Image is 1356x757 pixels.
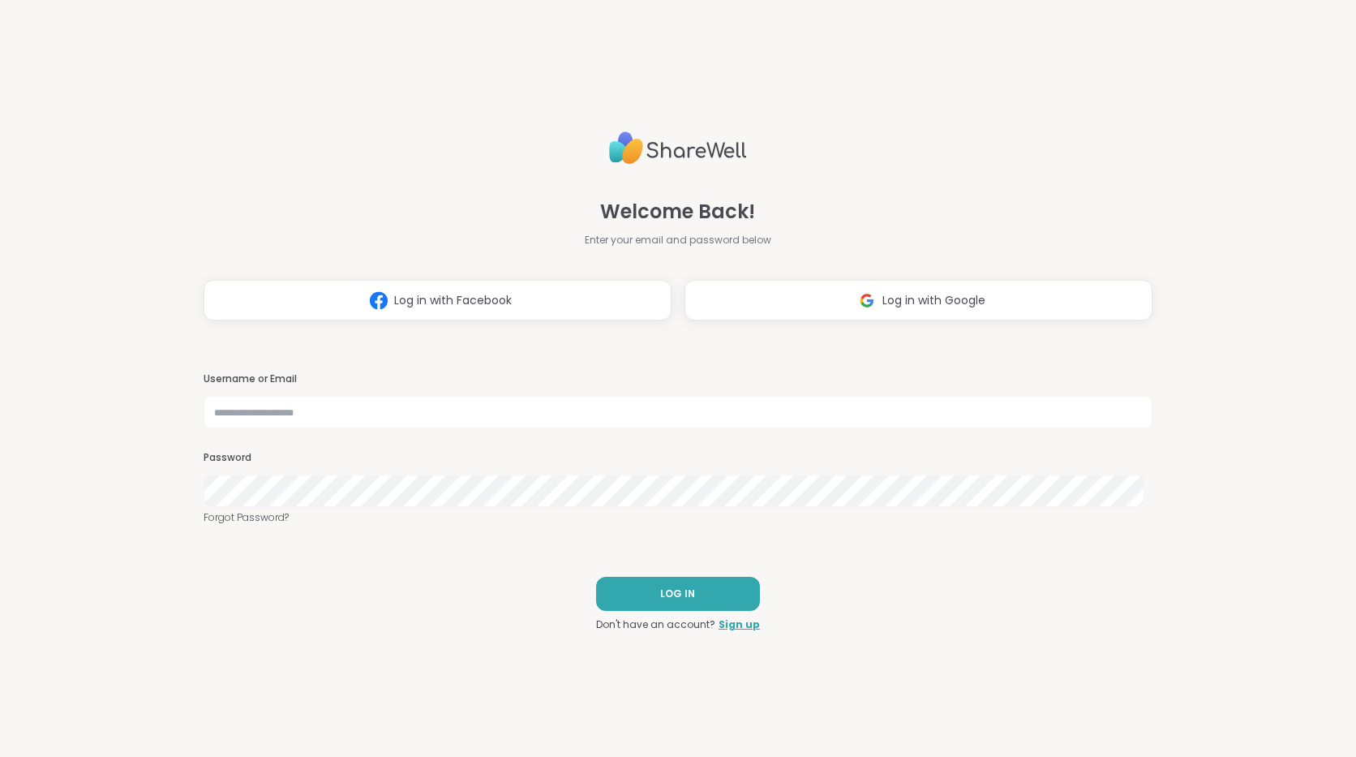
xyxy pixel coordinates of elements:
[600,197,755,226] span: Welcome Back!
[363,286,394,316] img: ShareWell Logomark
[852,286,882,316] img: ShareWell Logomark
[204,372,1152,386] h3: Username or Email
[719,617,760,632] a: Sign up
[596,577,760,611] button: LOG IN
[660,587,695,601] span: LOG IN
[596,617,715,632] span: Don't have an account?
[204,451,1152,465] h3: Password
[204,510,1152,525] a: Forgot Password?
[394,292,512,309] span: Log in with Facebook
[684,280,1152,320] button: Log in with Google
[585,233,771,247] span: Enter your email and password below
[882,292,985,309] span: Log in with Google
[609,125,747,171] img: ShareWell Logo
[204,280,672,320] button: Log in with Facebook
